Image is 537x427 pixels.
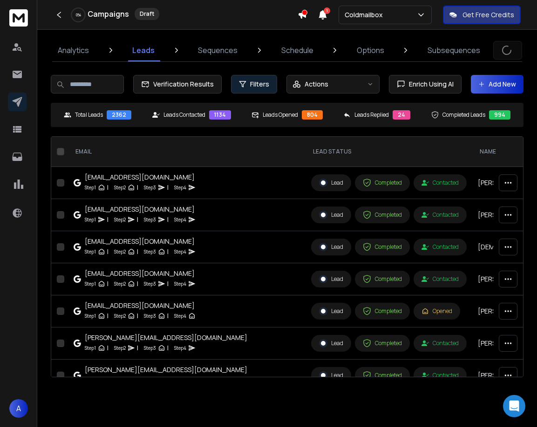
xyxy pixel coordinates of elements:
p: | [107,375,109,385]
div: Contacted [421,243,459,251]
p: | [137,311,138,320]
div: 2362 [107,110,131,120]
div: 24 [393,110,410,120]
p: Step 2 [114,215,126,224]
button: Filters [231,75,277,93]
p: Options [357,45,384,56]
p: Step 3 [144,183,156,192]
div: Completed [363,339,402,347]
p: Step 2 [114,375,126,385]
a: Options [351,39,390,61]
p: | [167,279,169,288]
p: | [167,343,169,353]
p: Step 3 [144,343,156,353]
p: Total Leads [75,111,103,119]
div: Lead [319,243,343,251]
p: | [107,215,109,224]
p: Step 4 [174,343,186,353]
div: Contacted [421,340,459,347]
span: Enrich Using AI [405,80,454,89]
a: Leads [127,39,160,61]
a: Sequences [192,39,243,61]
button: A [9,399,28,418]
div: [PERSON_NAME][EMAIL_ADDRESS][DOMAIN_NAME] [85,365,247,374]
a: Subsequences [422,39,486,61]
div: [EMAIL_ADDRESS][DOMAIN_NAME] [85,173,196,182]
div: Lead [319,339,343,347]
p: Step 2 [114,311,126,320]
p: | [107,279,109,288]
p: | [137,215,138,224]
p: | [167,215,169,224]
p: Step 3 [144,375,156,385]
button: Add New [471,75,523,93]
p: Step 1 [85,183,96,192]
p: Step 4 [174,311,186,320]
p: Step 1 [85,279,96,288]
p: | [137,183,138,192]
div: 994 [489,110,510,120]
span: Verification Results [150,80,214,89]
button: Get Free Credits [443,6,521,24]
p: | [137,247,138,256]
p: Analytics [58,45,89,56]
p: Step 3 [144,247,156,256]
a: Schedule [276,39,319,61]
span: 1 [324,7,330,14]
p: | [107,247,109,256]
div: Completed [363,211,402,219]
p: | [167,311,169,320]
div: Completed [363,275,402,283]
p: Schedule [281,45,313,56]
div: [EMAIL_ADDRESS][DOMAIN_NAME] [85,237,196,246]
p: Step 3 [144,215,156,224]
p: Step 4 [174,247,186,256]
p: Actions [305,80,328,89]
p: Step 2 [114,343,126,353]
div: Open Intercom Messenger [503,395,525,417]
p: | [107,183,109,192]
h1: Campaigns [88,8,129,20]
div: Contacted [421,179,459,187]
button: Enrich Using AI [389,75,462,93]
div: Lead [319,211,343,219]
a: Analytics [52,39,95,61]
p: Step 3 [144,279,156,288]
p: Coldmailbox [345,10,387,20]
div: Completed [363,307,402,315]
div: Draft [135,8,159,20]
p: Step 1 [85,343,96,353]
div: Contacted [421,372,459,379]
p: Leads Opened [263,111,298,119]
div: Completed [363,243,402,251]
div: Contacted [421,211,459,219]
button: Verification Results [133,75,222,93]
p: | [107,343,109,353]
p: Step 3 [144,311,156,320]
p: Step 4 [174,183,186,192]
div: 1134 [209,110,231,120]
p: | [137,375,138,385]
p: | [137,343,138,353]
div: Opened [421,307,452,315]
p: Step 2 [114,279,126,288]
p: Leads [132,45,155,56]
p: | [137,279,138,288]
div: Completed [363,371,402,380]
div: Lead [319,179,343,187]
p: Step 4 [174,375,186,385]
p: Subsequences [428,45,480,56]
p: | [167,183,169,192]
p: Step 4 [174,215,186,224]
p: | [107,311,109,320]
p: Leads Replied [354,111,389,119]
div: Contacted [421,275,459,283]
div: [PERSON_NAME][EMAIL_ADDRESS][DOMAIN_NAME] [85,333,247,342]
p: Step 1 [85,311,96,320]
p: Step 2 [114,247,126,256]
th: EMAIL [68,137,306,167]
div: Lead [319,275,343,283]
p: | [167,375,169,385]
p: Leads Contacted [163,111,205,119]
